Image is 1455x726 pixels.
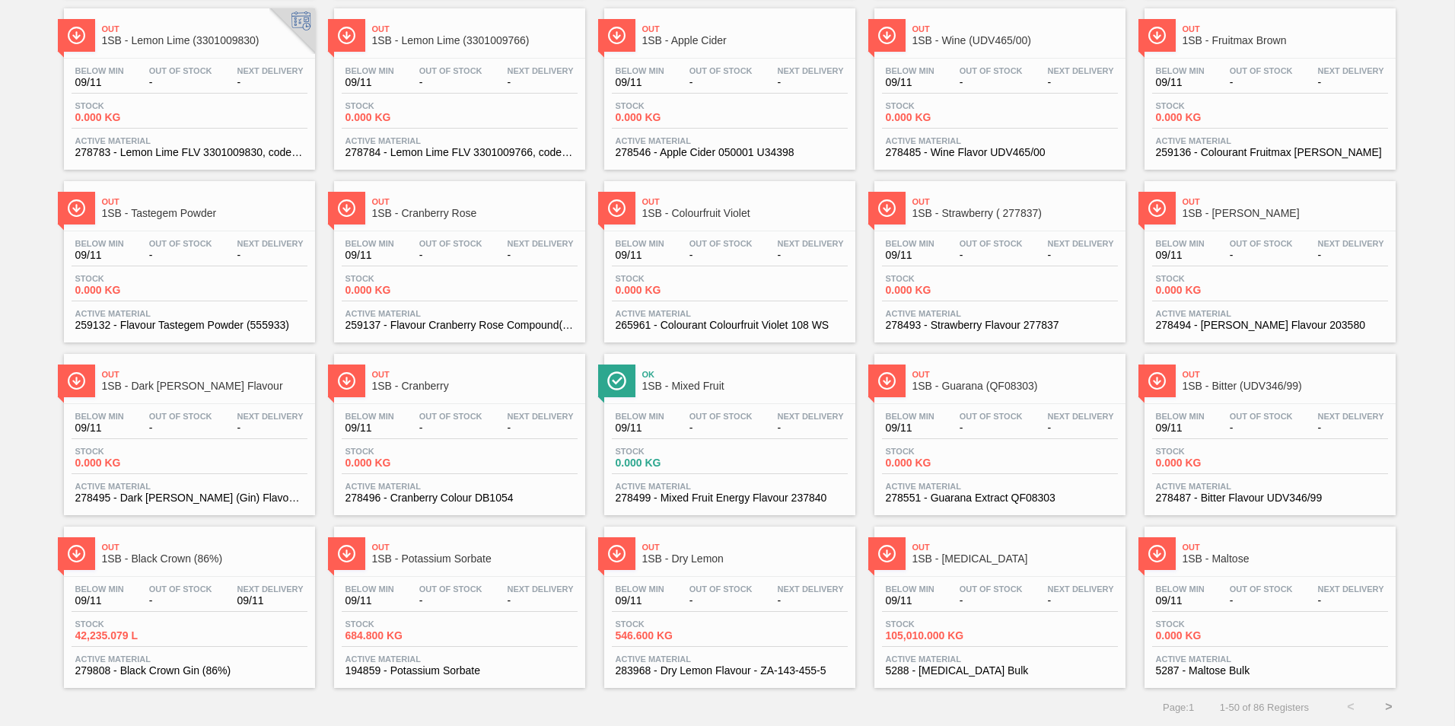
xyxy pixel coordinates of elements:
[778,250,844,261] span: -
[616,274,722,283] span: Stock
[508,66,574,75] span: Next Delivery
[1133,515,1403,688] a: ÍconeOut1SB - MaltoseBelow Min09/11Out Of Stock-Next Delivery-Stock0.000 KGActive Material5287 - ...
[1156,412,1205,421] span: Below Min
[345,412,394,421] span: Below Min
[1156,447,1262,456] span: Stock
[616,422,664,434] span: 09/11
[419,412,482,421] span: Out Of Stock
[345,447,452,456] span: Stock
[102,370,307,379] span: Out
[419,77,482,88] span: -
[237,422,304,434] span: -
[886,654,1114,664] span: Active Material
[616,447,722,456] span: Stock
[886,584,934,594] span: Below Min
[689,422,753,434] span: -
[345,77,394,88] span: 09/11
[886,665,1114,677] span: 5288 - Dextrose Bulk
[419,250,482,261] span: -
[960,66,1023,75] span: Out Of Stock
[149,66,212,75] span: Out Of Stock
[1156,482,1384,491] span: Active Material
[67,544,86,563] img: Ícone
[75,309,304,318] span: Active Material
[345,584,394,594] span: Below Min
[616,112,722,123] span: 0.000 KG
[372,553,578,565] span: 1SB - Potassium Sorbate
[75,492,304,504] span: 278495 - Dark Berry (Gin) Flavour 793677
[419,66,482,75] span: Out Of Stock
[1183,370,1388,379] span: Out
[1318,250,1384,261] span: -
[337,544,356,563] img: Ícone
[372,35,578,46] span: 1SB - Lemon Lime (3301009766)
[237,66,304,75] span: Next Delivery
[75,250,124,261] span: 09/11
[372,197,578,206] span: Out
[616,320,844,331] span: 265961 - Colourant Colourfruit Violet 108 WS
[1048,584,1114,594] span: Next Delivery
[912,370,1118,379] span: Out
[616,147,844,158] span: 278546 - Apple Cider 050001 U34398
[1148,371,1167,390] img: Ícone
[1156,250,1205,261] span: 09/11
[886,101,992,110] span: Stock
[886,320,1114,331] span: 278493 - Strawberry Flavour 277837
[1148,544,1167,563] img: Ícone
[1148,199,1167,218] img: Ícone
[912,197,1118,206] span: Out
[345,619,452,629] span: Stock
[75,77,124,88] span: 09/11
[616,250,664,261] span: 09/11
[1133,170,1403,342] a: ÍconeOut1SB - [PERSON_NAME]Below Min09/11Out Of Stock-Next Delivery-Stock0.000 KGActive Material2...
[53,342,323,515] a: ÍconeOut1SB - Dark [PERSON_NAME] FlavourBelow Min09/11Out Of Stock-Next Delivery-Stock0.000 KGAct...
[1048,250,1114,261] span: -
[1183,197,1388,206] span: Out
[149,584,212,594] span: Out Of Stock
[689,239,753,248] span: Out Of Stock
[778,239,844,248] span: Next Delivery
[149,250,212,261] span: -
[877,199,896,218] img: Ícone
[616,492,844,504] span: 278499 - Mixed Fruit Energy Flavour 237840
[607,199,626,218] img: Ícone
[616,595,664,607] span: 09/11
[1156,665,1384,677] span: 5287 - Maltose Bulk
[1048,422,1114,434] span: -
[53,515,323,688] a: ÍconeOut1SB - Black Crown (86%)Below Min09/11Out Of Stock-Next Delivery09/11Stock42,235.079 LActi...
[593,342,863,515] a: ÍconeOk1SB - Mixed FruitBelow Min09/11Out Of Stock-Next Delivery-Stock0.000 KGActive Material2784...
[345,595,394,607] span: 09/11
[616,665,844,677] span: 283968 - Dry Lemon Flavour - ZA-143-455-5
[1156,147,1384,158] span: 259136 - Colourant Fruitmax Brown WS
[960,584,1023,594] span: Out Of Stock
[616,654,844,664] span: Active Material
[75,101,182,110] span: Stock
[508,239,574,248] span: Next Delivery
[75,285,182,296] span: 0.000 KG
[616,482,844,491] span: Active Material
[345,66,394,75] span: Below Min
[616,239,664,248] span: Below Min
[1370,688,1408,726] button: >
[337,371,356,390] img: Ícone
[912,208,1118,219] span: 1SB - Strawberry ( 277837)
[960,250,1023,261] span: -
[642,35,848,46] span: 1SB - Apple Cider
[1048,66,1114,75] span: Next Delivery
[508,412,574,421] span: Next Delivery
[1048,239,1114,248] span: Next Delivery
[75,147,304,158] span: 278783 - Lemon Lime FLV 3301009830, code100326
[1332,688,1370,726] button: <
[886,147,1114,158] span: 278485 - Wine Flavor UDV465/00
[886,136,1114,145] span: Active Material
[419,584,482,594] span: Out Of Stock
[345,665,574,677] span: 194859 - Potassium Sorbate
[1156,77,1205,88] span: 09/11
[1230,250,1293,261] span: -
[642,381,848,392] span: 1SB - Mixed Fruit
[1156,457,1262,469] span: 0.000 KG
[886,77,934,88] span: 09/11
[1048,412,1114,421] span: Next Delivery
[912,543,1118,552] span: Out
[237,595,304,607] span: 09/11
